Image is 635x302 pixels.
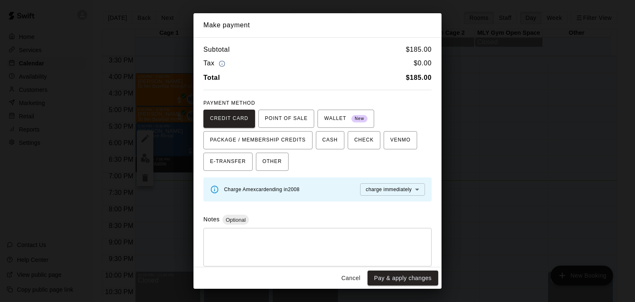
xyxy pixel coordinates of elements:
span: PACKAGE / MEMBERSHIP CREDITS [210,134,306,147]
span: POINT OF SALE [265,112,308,125]
h6: $ 0.00 [414,58,432,69]
span: Charge Amex card ending in 2008 [224,187,300,192]
span: Optional [222,217,249,223]
button: CASH [316,131,344,149]
label: Notes [203,216,220,223]
span: OTHER [263,155,282,168]
h6: $ 185.00 [406,44,432,55]
b: Total [203,74,220,81]
span: New [351,113,368,125]
button: PACKAGE / MEMBERSHIP CREDITS [203,131,313,149]
button: CHECK [348,131,380,149]
h2: Make payment [193,13,442,37]
h6: Tax [203,58,227,69]
span: PAYMENT METHOD [203,100,255,106]
span: VENMO [390,134,411,147]
button: CREDIT CARD [203,110,255,128]
span: WALLET [324,112,368,125]
button: E-TRANSFER [203,153,253,171]
span: charge immediately [366,187,412,192]
button: Cancel [338,271,364,286]
button: Pay & apply changes [368,271,438,286]
span: CREDIT CARD [210,112,248,125]
b: $ 185.00 [406,74,432,81]
h6: Subtotal [203,44,230,55]
button: WALLET New [317,110,374,128]
button: POINT OF SALE [258,110,314,128]
span: CHECK [354,134,374,147]
span: CASH [322,134,338,147]
button: VENMO [384,131,417,149]
button: OTHER [256,153,289,171]
span: E-TRANSFER [210,155,246,168]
